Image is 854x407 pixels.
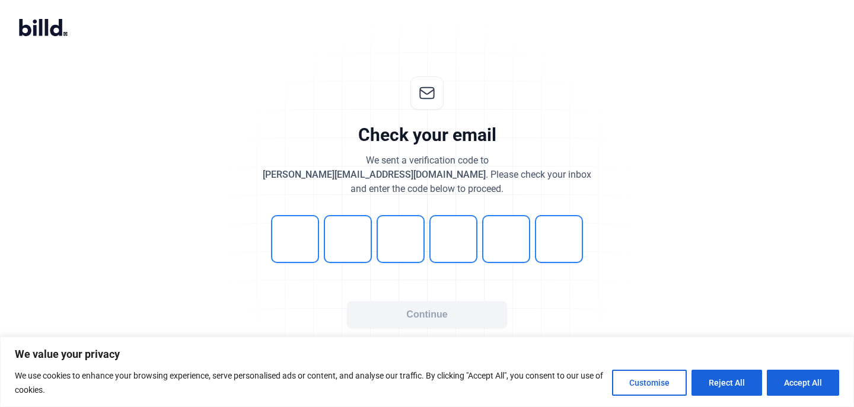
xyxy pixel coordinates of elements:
[692,370,762,396] button: Reject All
[347,301,507,328] button: Continue
[263,153,591,196] div: We sent a verification code to . Please check your inbox and enter the code below to proceed.
[15,347,839,361] p: We value your privacy
[767,370,839,396] button: Accept All
[263,169,486,180] span: [PERSON_NAME][EMAIL_ADDRESS][DOMAIN_NAME]
[15,368,603,397] p: We use cookies to enhance your browsing experience, serve personalised ads or content, and analys...
[612,370,687,396] button: Customise
[358,124,496,146] div: Check your email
